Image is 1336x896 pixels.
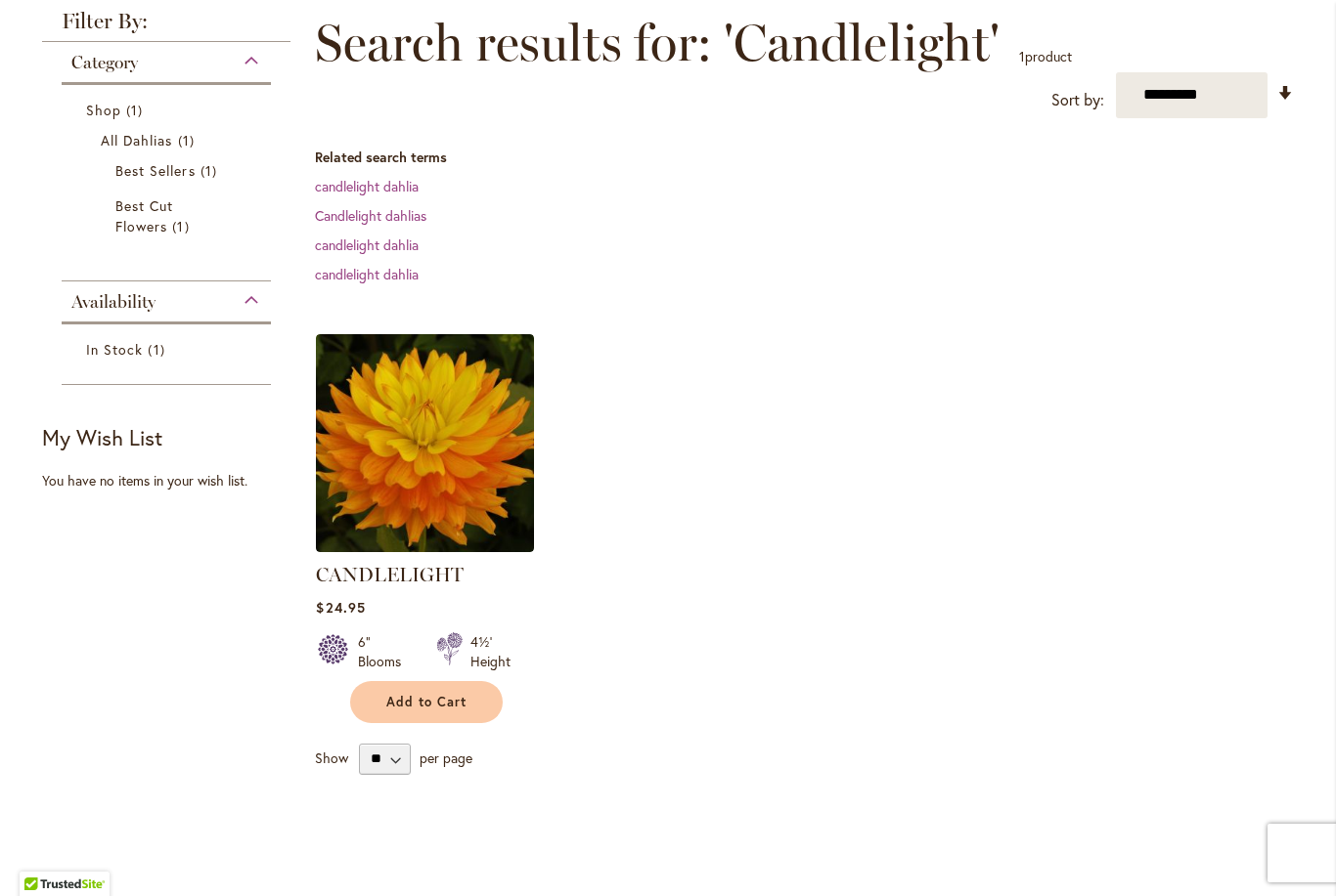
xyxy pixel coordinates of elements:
a: CANDLELIGHT [316,537,534,556]
dt: Related search terms [315,148,1294,167]
strong: My Wish List [42,423,162,451]
div: 6" Blooms [358,632,413,671]
div: 4½' Height [470,632,511,671]
span: 1 [172,216,194,236]
span: 1 [148,339,169,360]
span: Show [315,747,348,766]
a: Best Sellers [115,160,222,181]
span: All Dahlias [101,131,173,149]
div: You have no items in your wish list. [42,471,303,491]
span: Availability [71,291,156,313]
span: Search results for: 'Candlelight' [315,14,1000,72]
label: Sort by: [1051,82,1104,118]
span: Shop [86,101,121,119]
span: Best Sellers [115,161,196,180]
a: Best Cut Flowers [115,195,222,236]
strong: Filter By: [42,11,290,42]
span: Best Cut Flowers [115,196,173,235]
a: candlelight dahlia [315,265,419,283]
span: $24.95 [316,598,365,617]
iframe: Launch Accessibility Center [15,827,69,881]
button: Add to Cart [350,681,503,723]
span: per page [420,747,472,766]
span: 1 [1019,47,1025,65]
a: candlelight dahlia [315,235,419,254]
img: CANDLELIGHT [316,334,534,552]
span: In Stock [86,340,143,359]
a: Candlelight dahlias [315,206,426,225]
span: 1 [200,160,222,181]
a: In Stock 1 [86,339,251,360]
span: 1 [126,100,148,120]
span: 1 [178,130,200,150]
span: Category [71,52,138,73]
a: candlelight dahlia [315,177,419,195]
a: Shop [86,100,251,120]
p: product [1019,41,1072,72]
a: CANDLELIGHT [316,563,464,586]
span: Add to Cart [386,694,467,710]
a: All Dahlias [101,130,237,150]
